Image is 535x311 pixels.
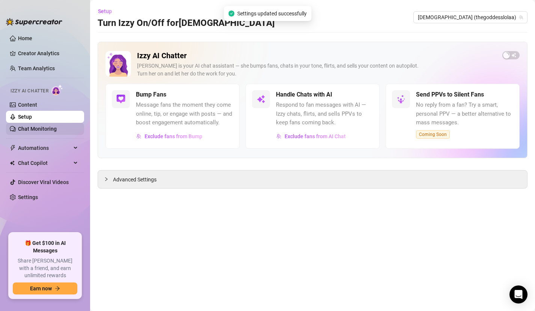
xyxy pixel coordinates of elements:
[504,53,509,58] span: loading
[30,285,52,291] span: Earn now
[519,15,523,20] span: team
[416,90,484,99] h5: Send PPVs to Silent Fans
[116,95,125,104] img: svg%3e
[137,51,496,60] h2: Izzy AI Chatter
[145,133,202,139] span: Exclude fans from Bump
[18,142,71,154] span: Automations
[104,177,109,181] span: collapsed
[509,285,527,303] div: Open Intercom Messenger
[416,101,513,127] span: No reply from a fan? Try a smart, personal PPV — a better alternative to mass messages.
[98,17,275,29] h3: Turn Izzy On/Off for [DEMOGRAPHIC_DATA]
[396,95,405,104] img: svg%3e
[13,240,77,254] span: 🎁 Get $100 in AI Messages
[105,51,131,77] img: Izzy AI Chatter
[18,179,69,185] a: Discover Viral Videos
[98,8,112,14] span: Setup
[18,35,32,41] a: Home
[10,160,15,166] img: Chat Copilot
[18,126,57,132] a: Chat Monitoring
[136,134,142,139] img: svg%3e
[276,90,332,99] h5: Handle Chats with AI
[228,11,234,17] span: check-circle
[10,145,16,151] span: thunderbolt
[18,114,32,120] a: Setup
[276,130,346,142] button: Exclude fans from AI Chat
[136,101,233,127] span: Message fans the moment they come online, tip, or engage with posts — and boost engagement automa...
[256,95,265,104] img: svg%3e
[237,9,307,18] span: Settings updated successfully
[416,130,450,139] span: Coming Soon
[18,65,55,71] a: Team Analytics
[418,12,523,23] span: Goddess (thegoddesslolaa)
[113,175,157,184] span: Advanced Settings
[55,286,60,291] span: arrow-right
[11,88,48,95] span: Izzy AI Chatter
[136,90,166,99] h5: Bump Fans
[18,47,78,59] a: Creator Analytics
[51,85,63,95] img: AI Chatter
[18,102,37,108] a: Content
[276,134,282,139] img: svg%3e
[18,157,71,169] span: Chat Copilot
[98,5,118,17] button: Setup
[13,282,77,294] button: Earn nowarrow-right
[285,133,346,139] span: Exclude fans from AI Chat
[6,18,62,26] img: logo-BBDzfeDw.svg
[104,175,113,183] div: collapsed
[137,62,496,78] div: [PERSON_NAME] is your AI chat assistant — she bumps fans, chats in your tone, flirts, and sells y...
[18,194,38,200] a: Settings
[13,257,77,279] span: Share [PERSON_NAME] with a friend, and earn unlimited rewards
[276,101,373,127] span: Respond to fan messages with AI — Izzy chats, flirts, and sells PPVs to keep fans coming back.
[136,130,203,142] button: Exclude fans from Bump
